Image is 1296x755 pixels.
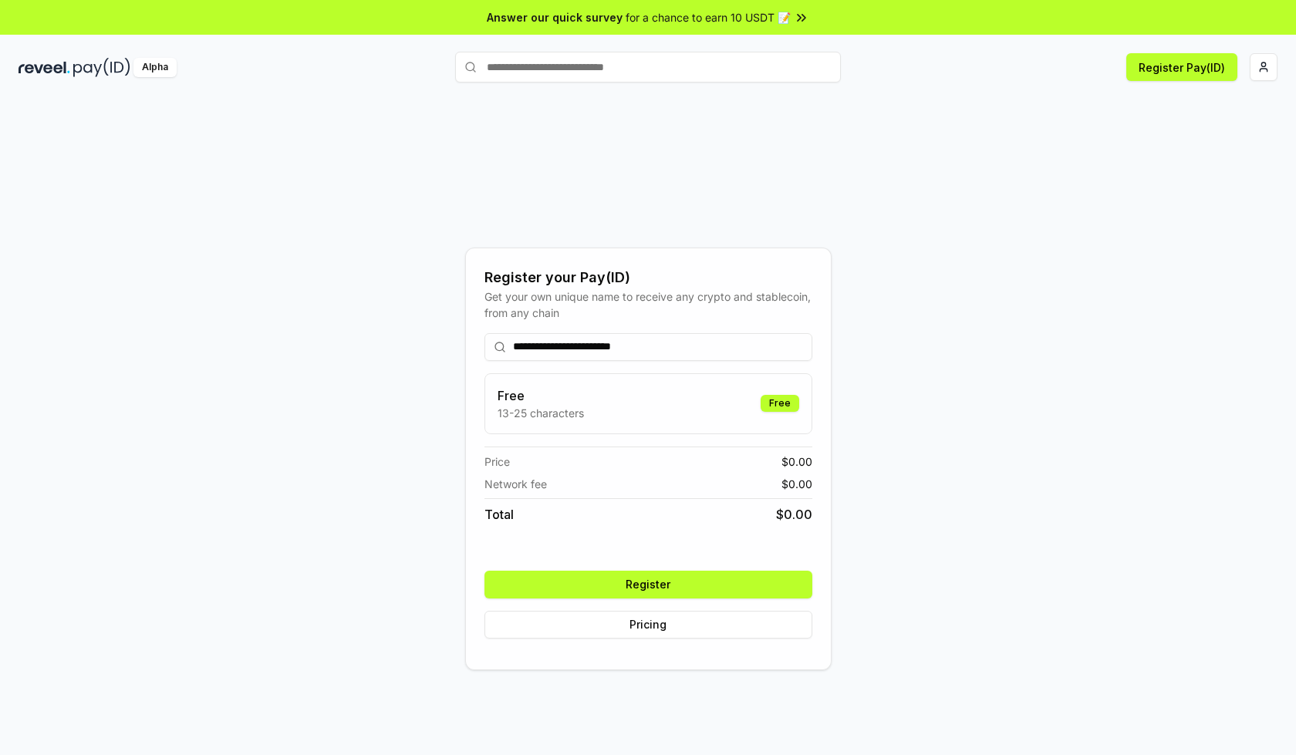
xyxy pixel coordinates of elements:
div: Alpha [133,58,177,77]
span: $ 0.00 [781,476,812,492]
span: for a chance to earn 10 USDT 📝 [626,9,791,25]
button: Pricing [484,611,812,639]
span: Network fee [484,476,547,492]
span: $ 0.00 [776,505,812,524]
div: Free [761,395,799,412]
span: Total [484,505,514,524]
button: Register [484,571,812,598]
span: $ 0.00 [781,453,812,470]
div: Register your Pay(ID) [484,267,812,288]
h3: Free [498,386,584,405]
img: reveel_dark [19,58,70,77]
button: Register Pay(ID) [1126,53,1237,81]
img: pay_id [73,58,130,77]
span: Answer our quick survey [487,9,623,25]
div: Get your own unique name to receive any crypto and stablecoin, from any chain [484,288,812,321]
span: Price [484,453,510,470]
p: 13-25 characters [498,405,584,421]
